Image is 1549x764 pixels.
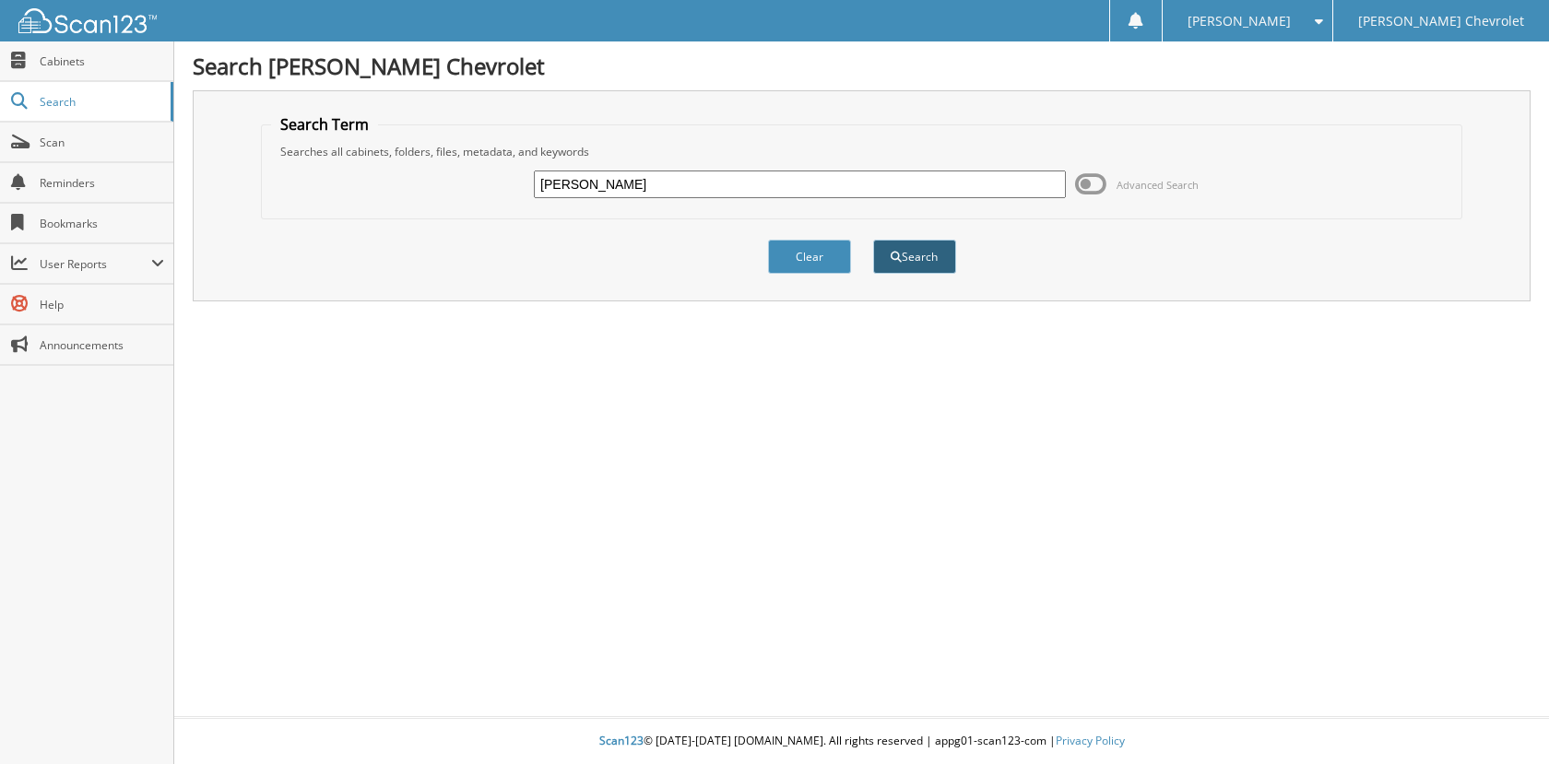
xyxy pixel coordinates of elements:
span: Cabinets [40,53,164,69]
button: Clear [768,240,851,274]
span: Announcements [40,337,164,353]
legend: Search Term [271,114,378,135]
span: User Reports [40,256,151,272]
span: Search [40,94,161,110]
div: © [DATE]-[DATE] [DOMAIN_NAME]. All rights reserved | appg01-scan123-com | [174,719,1549,764]
div: Searches all cabinets, folders, files, metadata, and keywords [271,144,1453,159]
img: scan123-logo-white.svg [18,8,157,33]
span: Reminders [40,175,164,191]
span: [PERSON_NAME] [1188,16,1291,27]
span: Help [40,297,164,312]
span: Scan [40,135,164,150]
h1: Search [PERSON_NAME] Chevrolet [193,51,1531,81]
button: Search [873,240,956,274]
span: Advanced Search [1117,178,1199,192]
a: Privacy Policy [1056,733,1125,748]
span: Bookmarks [40,216,164,231]
iframe: Chat Widget [1457,676,1549,764]
span: [PERSON_NAME] Chevrolet [1358,16,1524,27]
span: Scan123 [599,733,644,748]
